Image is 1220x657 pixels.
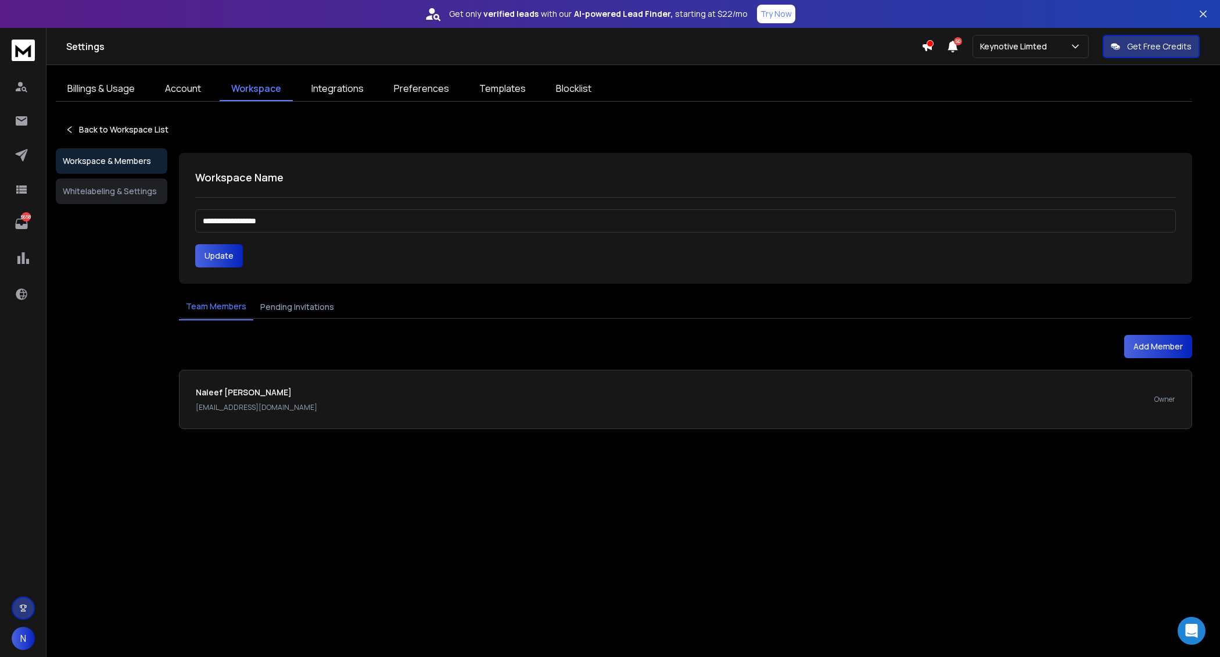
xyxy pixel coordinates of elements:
button: N [12,627,35,650]
button: Update [195,244,243,267]
a: 6658 [10,212,33,235]
h1: Workspace Name [195,169,1176,185]
p: Owner [1154,395,1175,404]
a: Integrations [300,77,375,101]
span: 50 [954,37,962,45]
a: Back to Workspace List [65,124,168,135]
button: Whitelabeling & Settings [56,178,167,204]
button: Pending Invitations [253,294,341,320]
p: 6658 [21,212,31,222]
a: Account [153,77,213,101]
button: Back to Workspace List [56,118,178,141]
a: Templates [468,77,537,101]
strong: verified leads [483,8,539,20]
h1: Naleef [PERSON_NAME] [196,387,317,398]
button: Add Member [1124,335,1192,358]
button: Try Now [757,5,795,23]
a: Workspace [220,77,293,101]
a: Billings & Usage [56,77,146,101]
strong: AI-powered Lead Finder, [574,8,673,20]
button: Workspace & Members [56,148,167,174]
h1: Settings [66,40,921,53]
p: Back to Workspace List [79,124,168,135]
a: Preferences [382,77,461,101]
div: Open Intercom Messenger [1178,617,1205,645]
p: [EMAIL_ADDRESS][DOMAIN_NAME] [196,403,317,412]
p: Keynotive Limted [980,41,1052,52]
img: logo [12,40,35,61]
p: Get Free Credits [1127,41,1192,52]
p: Try Now [760,8,792,20]
p: Get only with our starting at $22/mo [449,8,748,20]
a: Blocklist [544,77,603,101]
button: Team Members [179,294,253,320]
button: Get Free Credits [1103,35,1200,58]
